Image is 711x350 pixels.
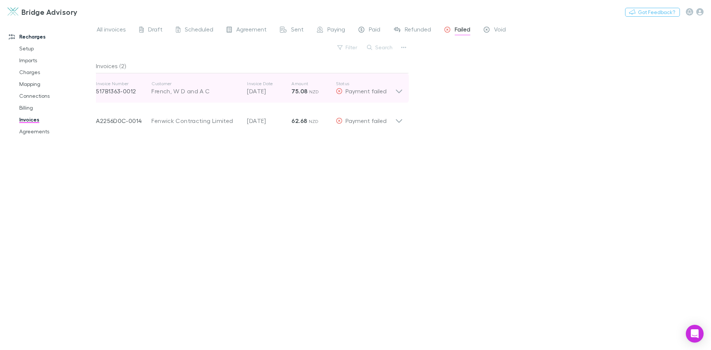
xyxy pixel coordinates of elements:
[247,81,291,87] p: Invoice Date
[21,7,78,16] h3: Bridge Advisory
[151,87,240,96] div: French, W D and A C
[7,7,19,16] img: Bridge Advisory's Logo
[336,81,395,87] p: Status
[494,26,506,35] span: Void
[291,117,307,124] strong: 62.68
[12,54,100,66] a: Imports
[309,119,319,124] span: NZD
[455,26,470,35] span: Failed
[90,73,409,103] div: Invoice Number517B1363-0012CustomerFrench, W D and A CInvoice Date[DATE]Amount75.08 NZDStatusPaym...
[247,116,291,125] p: [DATE]
[1,31,100,43] a: Recharges
[334,43,362,52] button: Filter
[148,26,163,35] span: Draft
[12,114,100,126] a: Invoices
[96,116,151,125] p: A2256D0C-0014
[291,87,307,95] strong: 75.08
[309,89,319,94] span: NZD
[236,26,267,35] span: Agreement
[90,103,409,133] div: A2256D0C-0014Fenwick Contracting Limited[DATE]62.68 NZDPayment failed
[151,116,240,125] div: Fenwick Contracting Limited
[185,26,213,35] span: Scheduled
[12,126,100,137] a: Agreements
[96,87,151,96] p: 517B1363-0012
[291,81,336,87] p: Amount
[346,87,387,94] span: Payment failed
[346,117,387,124] span: Payment failed
[686,325,704,343] div: Open Intercom Messenger
[327,26,345,35] span: Paying
[12,66,100,78] a: Charges
[97,26,126,35] span: All invoices
[12,90,100,102] a: Connections
[12,102,100,114] a: Billing
[625,8,680,17] button: Got Feedback?
[369,26,380,35] span: Paid
[3,3,82,21] a: Bridge Advisory
[12,43,100,54] a: Setup
[151,81,240,87] p: Customer
[363,43,397,52] button: Search
[12,78,100,90] a: Mapping
[405,26,431,35] span: Refunded
[96,81,151,87] p: Invoice Number
[247,87,291,96] p: [DATE]
[291,26,304,35] span: Sent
